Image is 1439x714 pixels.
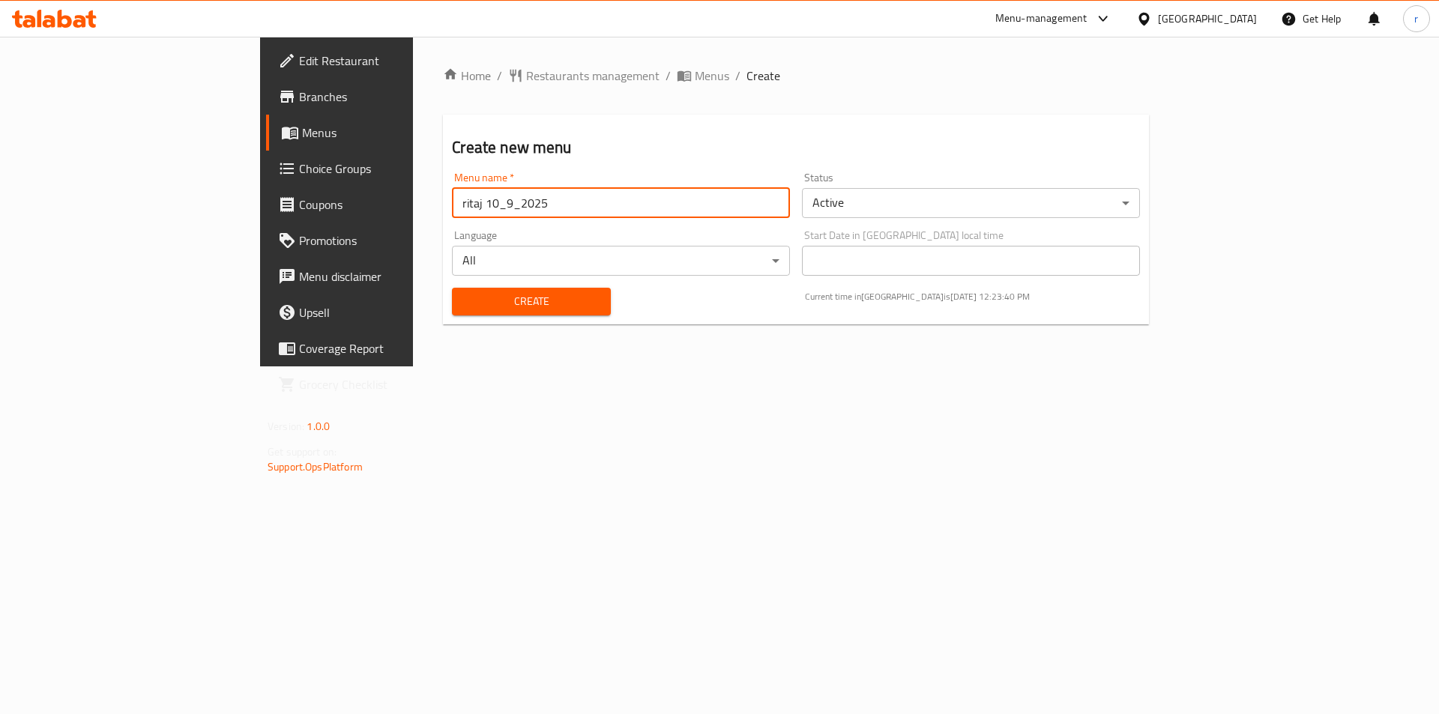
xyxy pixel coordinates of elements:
[452,188,790,218] input: Please enter Menu name
[266,115,501,151] a: Menus
[1158,10,1257,27] div: [GEOGRAPHIC_DATA]
[695,67,729,85] span: Menus
[266,79,501,115] a: Branches
[266,151,501,187] a: Choice Groups
[299,196,489,214] span: Coupons
[464,292,598,311] span: Create
[299,232,489,249] span: Promotions
[995,10,1087,28] div: Menu-management
[266,223,501,258] a: Promotions
[299,339,489,357] span: Coverage Report
[299,375,489,393] span: Grocery Checklist
[299,267,489,285] span: Menu disclaimer
[802,188,1140,218] div: Active
[299,52,489,70] span: Edit Restaurant
[452,136,1140,159] h2: Create new menu
[268,457,363,476] a: Support.OpsPlatform
[268,417,304,436] span: Version:
[266,187,501,223] a: Coupons
[299,160,489,178] span: Choice Groups
[443,67,1149,85] nav: breadcrumb
[452,246,790,276] div: All
[299,303,489,321] span: Upsell
[746,67,780,85] span: Create
[299,88,489,106] span: Branches
[1414,10,1418,27] span: r
[266,43,501,79] a: Edit Restaurant
[268,442,337,462] span: Get support on:
[266,366,501,402] a: Grocery Checklist
[266,294,501,330] a: Upsell
[677,67,729,85] a: Menus
[735,67,740,85] li: /
[266,258,501,294] a: Menu disclaimer
[508,67,660,85] a: Restaurants management
[302,124,489,142] span: Menus
[452,288,610,315] button: Create
[266,330,501,366] a: Coverage Report
[307,417,330,436] span: 1.0.0
[526,67,660,85] span: Restaurants management
[666,67,671,85] li: /
[805,290,1140,303] p: Current time in [GEOGRAPHIC_DATA] is [DATE] 12:23:40 PM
